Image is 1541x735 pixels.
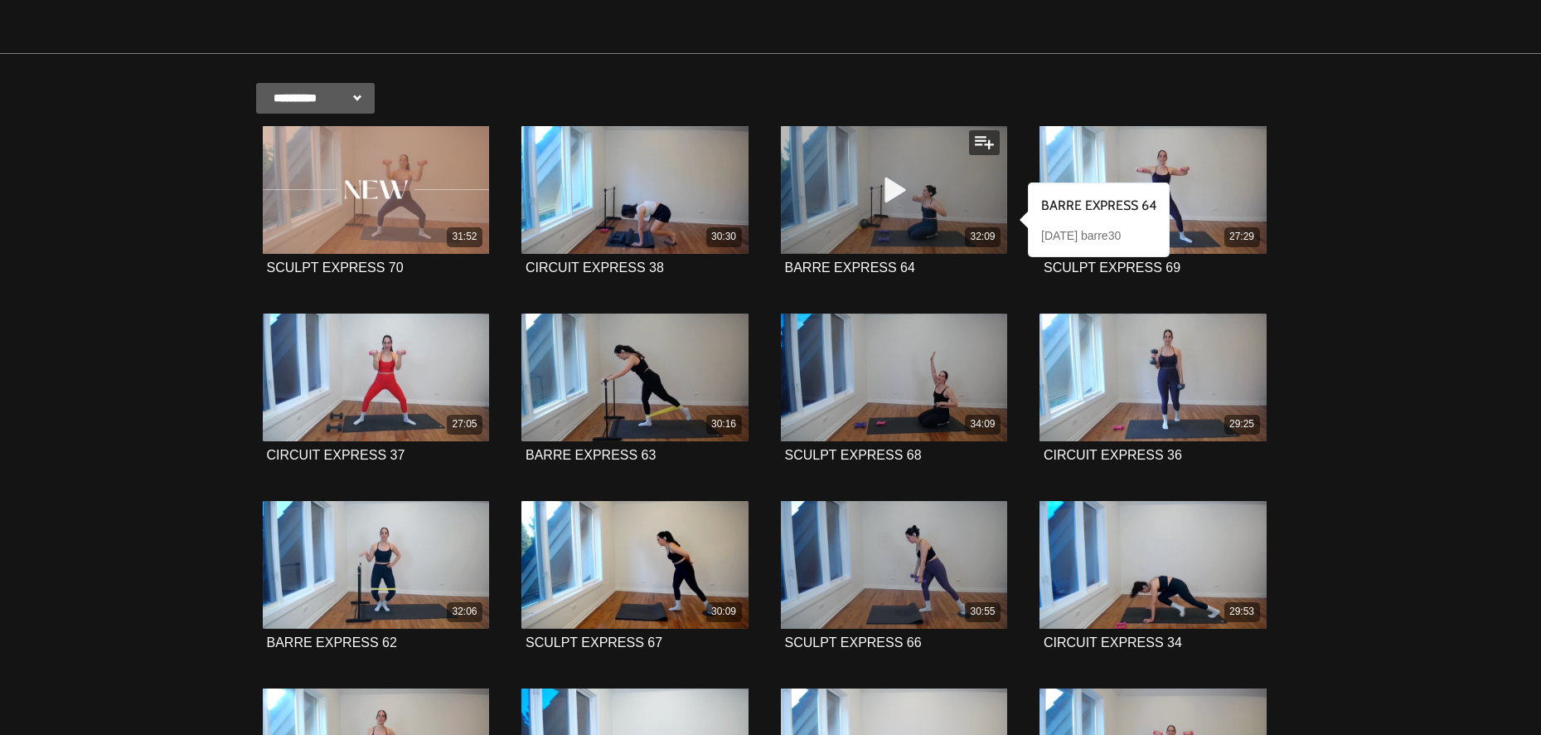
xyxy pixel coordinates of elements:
strong: CIRCUIT EXPRESS 34 [1044,635,1182,650]
a: CIRCUIT EXPRESS 36 29:25 [1039,314,1267,441]
strong: CIRCUIT EXPRESS 37 [267,448,405,462]
a: CIRCUIT EXPRESS 37 27:05 [263,314,490,441]
a: SCULPT EXPRESS 67 [526,636,662,650]
strong: BARRE EXPRESS 64 [1041,197,1156,213]
div: 27:29 [1224,227,1260,246]
a: CIRCUIT EXPRESS 34 [1044,636,1182,650]
a: CIRCUIT EXPRESS 37 [267,449,405,462]
a: BARRE EXPRESS 63 30:16 [521,314,749,441]
p: [DATE] barre30 [1041,227,1156,244]
div: 34:09 [965,415,1001,434]
a: BARRE EXPRESS 63 [526,449,656,462]
strong: SCULPT EXPRESS 68 [785,448,922,462]
div: 32:06 [447,602,482,621]
div: 31:52 [447,227,482,246]
button: Add to my list [969,130,1000,155]
div: 32:09 [965,227,1001,246]
div: 30:16 [706,415,742,434]
a: BARRE EXPRESS 64 [785,261,915,275]
a: CIRCUIT EXPRESS 36 [1044,449,1182,462]
strong: BARRE EXPRESS 64 [785,260,915,275]
div: 30:55 [965,602,1001,621]
strong: BARRE EXPRESS 63 [526,448,656,462]
a: SCULPT EXPRESS 66 30:55 [781,501,1008,629]
div: 30:09 [706,602,742,621]
strong: CIRCUIT EXPRESS 38 [526,260,664,275]
div: 29:53 [1224,602,1260,621]
div: 27:05 [447,415,482,434]
a: BARRE EXPRESS 64 32:09 [781,126,1008,254]
a: BARRE EXPRESS 62 [267,636,397,650]
a: SCULPT EXPRESS 67 30:09 [521,501,749,629]
a: SCULPT EXPRESS 69 27:29 [1039,126,1267,254]
a: CIRCUIT EXPRESS 38 30:30 [521,126,749,254]
a: SCULPT EXPRESS 66 [785,636,922,650]
strong: SCULPT EXPRESS 69 [1044,260,1180,275]
a: CIRCUIT EXPRESS 34 29:53 [1039,501,1267,629]
strong: SCULPT EXPRESS 66 [785,635,922,650]
a: SCULPT EXPRESS 68 34:09 [781,314,1008,441]
div: 29:25 [1224,415,1260,434]
a: SCULPT EXPRESS 70 [267,261,404,275]
a: SCULPT EXPRESS 70 31:52 [263,126,490,254]
a: SCULPT EXPRESS 69 [1044,261,1180,275]
a: CIRCUIT EXPRESS 38 [526,261,664,275]
a: SCULPT EXPRESS 68 [785,449,922,462]
strong: SCULPT EXPRESS 70 [267,260,404,275]
a: BARRE EXPRESS 62 32:06 [263,501,490,629]
strong: BARRE EXPRESS 62 [267,635,397,650]
strong: CIRCUIT EXPRESS 36 [1044,448,1182,462]
strong: SCULPT EXPRESS 67 [526,635,662,650]
div: 30:30 [706,227,742,246]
